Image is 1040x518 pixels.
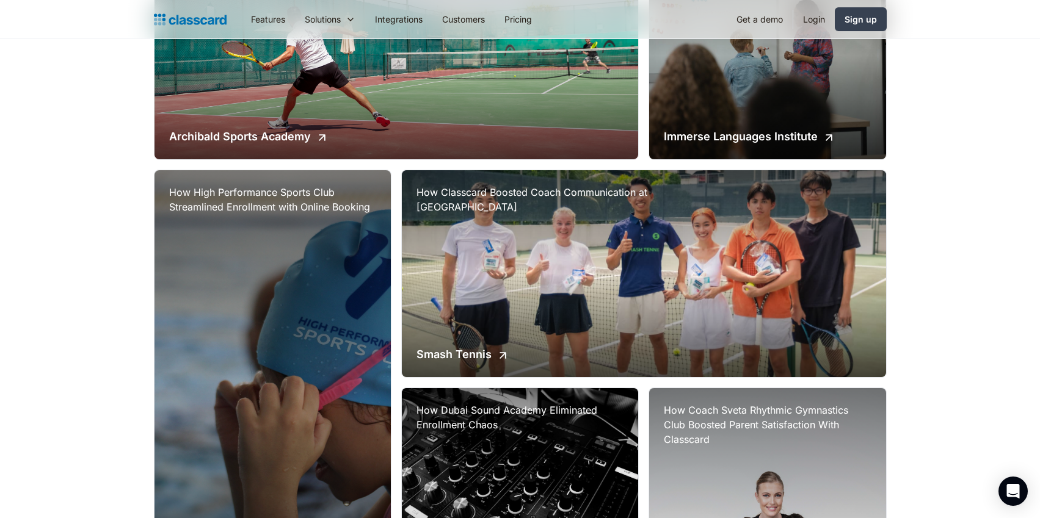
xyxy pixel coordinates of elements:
[416,346,492,362] h2: Smash Tennis
[664,128,818,145] h2: Immerse Languages Institute
[727,5,793,33] a: Get a demo
[305,13,341,26] div: Solutions
[416,403,624,432] h3: How Dubai Sound Academy Eliminated Enrollment Chaos
[793,5,835,33] a: Login
[295,5,365,33] div: Solutions
[365,5,432,33] a: Integrations
[169,185,376,214] h3: How High Performance Sports Club Streamlined Enrollment with Online Booking
[495,5,542,33] a: Pricing
[241,5,295,33] a: Features
[845,13,877,26] div: Sign up
[835,7,887,31] a: Sign up
[402,170,886,378] a: How Classcard Boosted Coach Communication at [GEOGRAPHIC_DATA]Smash Tennis
[169,128,311,145] h2: Archibald Sports Academy
[154,11,227,28] a: home
[416,185,661,214] h3: How Classcard Boosted Coach Communication at [GEOGRAPHIC_DATA]
[664,403,871,447] h3: How Coach Sveta Rhythmic Gymnastics Club Boosted Parent Satisfaction With Classcard
[432,5,495,33] a: Customers
[998,477,1028,506] div: Open Intercom Messenger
